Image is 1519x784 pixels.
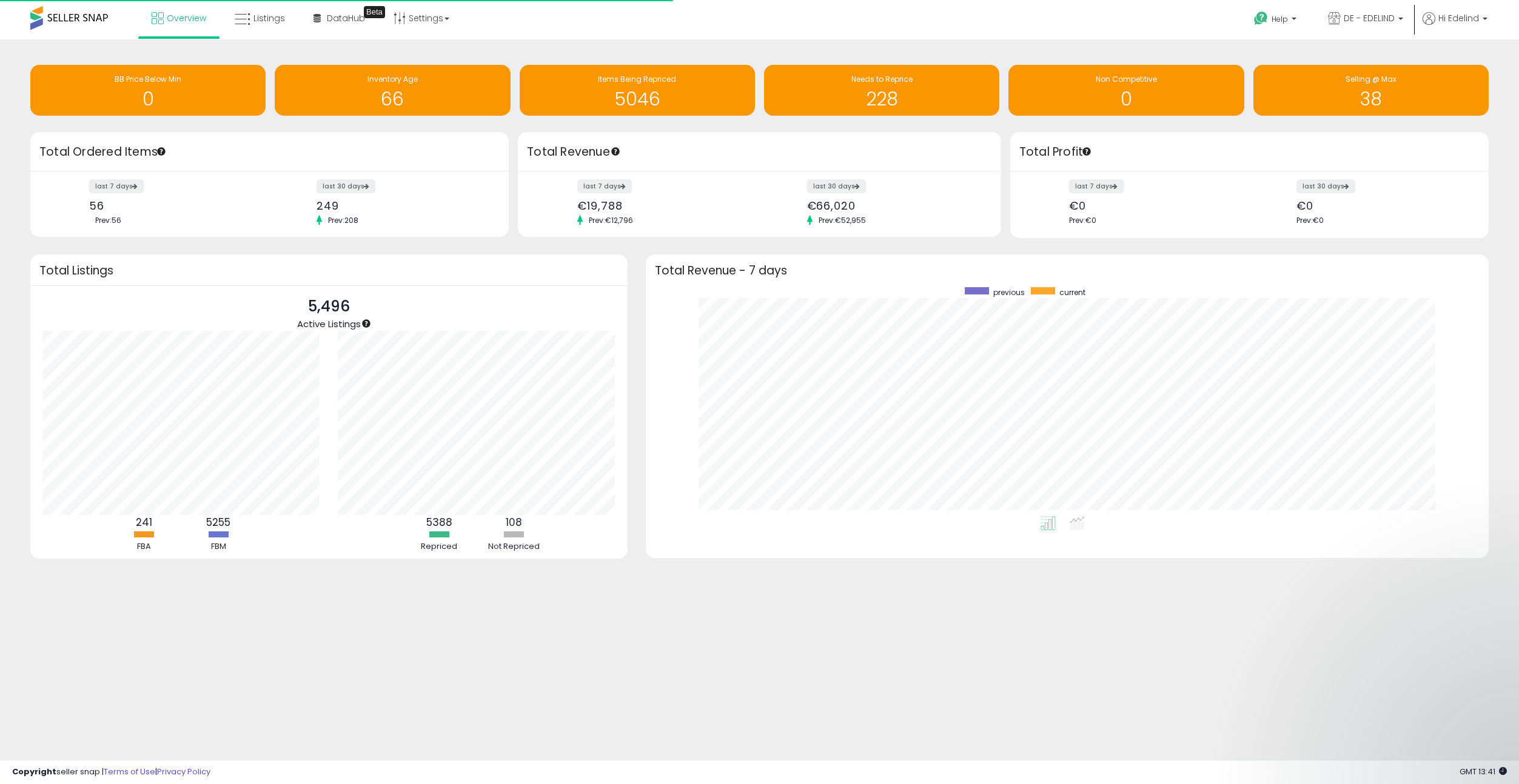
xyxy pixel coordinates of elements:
h1: 38 [1259,89,1483,109]
div: €0 [1296,199,1467,212]
i: Get Help [1253,11,1269,26]
h3: Total Revenue - 7 days [655,266,1480,275]
div: Tooltip anchor [361,318,372,329]
b: 5388 [426,515,452,530]
div: FBA [107,541,180,553]
h1: 5046 [526,89,749,109]
label: last 30 days [807,179,866,193]
h3: Total Ordered Items [39,144,500,161]
div: Tooltip anchor [364,6,385,18]
b: 108 [506,515,522,530]
span: Prev: 208 [322,215,364,225]
h3: Total Profit [1019,144,1480,161]
span: Prev: €12,796 [583,215,639,225]
h1: 66 [281,89,504,109]
span: previous [993,287,1025,297]
label: last 7 days [1069,179,1124,193]
span: Non Competitive [1096,74,1157,84]
a: Items Being Repriced 5046 [520,65,755,116]
label: last 7 days [577,179,632,193]
span: Prev: €52,955 [813,215,872,225]
a: Selling @ Max 38 [1253,65,1489,116]
div: Tooltip anchor [610,146,621,157]
span: Prev: 56 [89,215,127,225]
span: BB Price Below Min [115,74,181,84]
h1: 0 [36,89,260,109]
a: Inventory Age 66 [275,65,510,116]
div: Not Repriced [477,541,550,553]
a: Needs to Reprice 228 [764,65,999,116]
span: Prev: €0 [1296,215,1324,225]
h1: 0 [1014,89,1238,109]
span: Help [1272,14,1288,24]
span: Prev: €0 [1069,215,1096,225]
span: Inventory Age [367,74,418,84]
h3: Total Listings [39,266,619,275]
span: Needs to Reprice [851,74,913,84]
div: €66,020 [807,199,980,212]
b: 241 [136,515,152,530]
div: Tooltip anchor [1081,146,1092,157]
p: 5,496 [297,295,361,318]
div: 249 [317,199,488,212]
span: Selling @ Max [1346,74,1397,84]
span: Active Listings [297,317,361,330]
div: €19,788 [577,199,750,212]
span: current [1059,287,1085,297]
a: Help [1244,2,1309,39]
span: Items Being Repriced [598,74,676,84]
label: last 30 days [1296,179,1355,193]
h3: Total Revenue [527,144,992,161]
h1: 228 [770,89,993,109]
span: DataHub [327,12,365,24]
div: Tooltip anchor [156,146,167,157]
div: Repriced [403,541,475,553]
label: last 7 days [89,179,144,193]
a: BB Price Below Min 0 [30,65,266,116]
div: 56 [89,199,260,212]
b: 5255 [206,515,230,530]
span: Hi Edelind [1438,12,1479,24]
a: Non Competitive 0 [1008,65,1244,116]
span: DE - EDELIND [1344,12,1395,24]
a: Hi Edelind [1423,12,1487,39]
label: last 30 days [317,179,375,193]
span: Overview [167,12,206,24]
span: Listings [253,12,285,24]
div: €0 [1069,199,1240,212]
div: FBM [182,541,255,553]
